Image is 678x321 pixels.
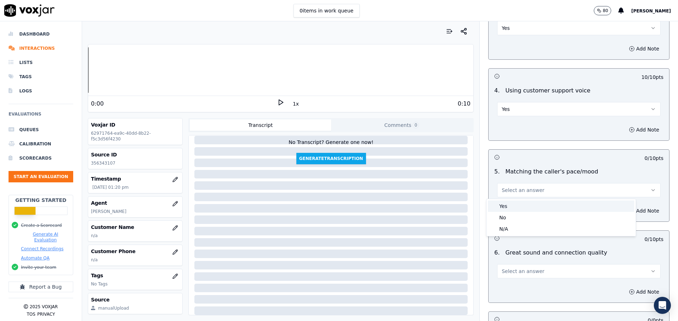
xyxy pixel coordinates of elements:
button: 1x [291,99,300,109]
a: Logs [9,84,73,98]
button: Add Note [625,206,663,216]
button: 80 [594,6,611,15]
p: Great sound and connection quality [505,248,607,257]
p: 6 . [491,248,502,257]
a: Scorecards [9,151,73,165]
button: [PERSON_NAME] [631,6,678,15]
a: Lists [9,55,73,70]
p: 80 [603,8,608,14]
span: Select an answer [502,187,544,194]
button: Create a Scorecard [21,223,62,228]
p: [DATE] 01:20 pm [92,184,180,190]
p: 2025 Voxjar [29,304,58,310]
span: Yes [502,106,510,113]
button: 0items in work queue [294,4,360,17]
h2: Getting Started [15,197,66,204]
h3: Tags [91,272,180,279]
p: 5 . [491,167,502,176]
a: Calibration [9,137,73,151]
button: Add Note [625,44,663,54]
h3: Agent [91,199,180,207]
span: Select an answer [502,268,544,275]
div: N/A [488,223,634,235]
p: n/a [91,233,180,239]
div: No Transcript? Generate one now! [289,139,373,153]
p: [PERSON_NAME] [91,209,180,214]
button: Transcript [190,119,331,131]
button: Privacy [37,311,55,317]
div: Open Intercom Messenger [654,297,671,314]
a: Queues [9,123,73,137]
h3: Timestamp [91,175,180,182]
button: 80 [594,6,618,15]
h3: Customer Name [91,224,180,231]
div: 0:00 [91,100,104,108]
p: 356343107 [91,160,180,166]
span: 0 [413,122,419,128]
button: Add Note [625,287,663,297]
p: n/a [91,257,180,263]
button: Generate AI Evaluation [21,231,70,243]
p: 0 / 10 pts [645,155,663,162]
img: voxjar logo [4,4,55,17]
p: 10 / 10 pts [641,74,663,81]
div: No [488,212,634,223]
p: 4 . [491,86,502,95]
button: Comments [331,119,472,131]
p: 62971764-ea9c-40dd-8b22-f5c3d56f4230 [91,130,180,142]
span: Yes [502,25,510,32]
a: Dashboard [9,27,73,41]
a: Tags [9,70,73,84]
button: Add Note [625,125,663,135]
p: Matching the caller's pace/mood [505,167,598,176]
button: GenerateTranscription [296,153,366,164]
button: Start an Evaluation [9,171,73,182]
button: Invite your team [21,264,56,270]
span: [PERSON_NAME] [631,9,671,14]
div: Yes [488,200,634,212]
a: Interactions [9,41,73,55]
p: 0 / 10 pts [645,236,663,243]
button: Report a Bug [9,282,73,292]
div: manualUpload [98,305,129,311]
h3: Customer Phone [91,248,180,255]
button: Connect Recordings [21,246,64,252]
h6: Evaluations [9,110,73,123]
h3: Source ID [91,151,180,158]
button: TOS [27,311,35,317]
h3: Voxjar ID [91,121,180,128]
p: No Tags [91,281,180,287]
h3: Source [91,296,180,303]
div: 0:10 [458,100,470,108]
button: Automate QA [21,255,49,261]
p: Using customer support voice [505,86,590,95]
